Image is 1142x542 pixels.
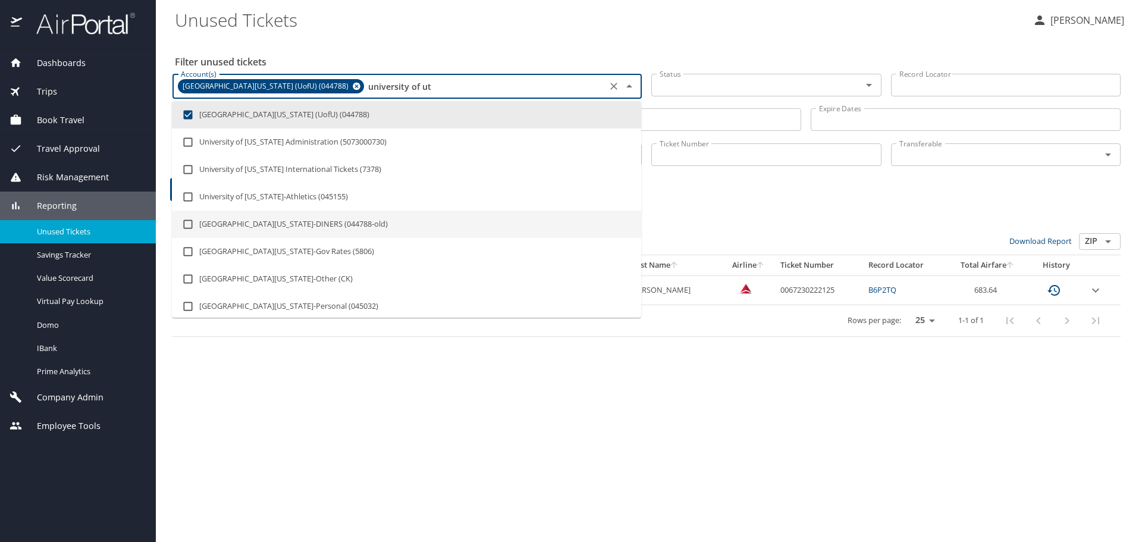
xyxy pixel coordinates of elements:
div: [GEOGRAPHIC_DATA][US_STATE] (UofU) (044788) [178,79,364,93]
span: Savings Tracker [37,249,142,261]
span: Domo [37,319,142,331]
a: Download Report [1009,236,1072,246]
h1: Unused Tickets [175,1,1023,38]
img: airportal-logo.png [23,12,135,35]
span: [GEOGRAPHIC_DATA][US_STATE] (UofU) (044788) [178,80,356,93]
button: Filter [170,178,209,201]
button: Close [621,78,638,95]
li: [GEOGRAPHIC_DATA][US_STATE]-DINERS (044788-old) [172,211,641,238]
td: [PERSON_NAME] [626,275,721,305]
li: [GEOGRAPHIC_DATA][US_STATE]-Gov Rates (5806) [172,238,641,265]
span: Reporting [22,199,77,212]
li: University of [US_STATE] International Tickets (7378) [172,156,641,183]
img: icon-airportal.png [11,12,23,35]
button: Clear [605,78,622,95]
span: Company Admin [22,391,103,404]
td: 683.64 [947,275,1029,305]
button: sort [670,262,679,270]
table: custom pagination table [172,255,1121,337]
span: Virtual Pay Lookup [37,296,142,307]
li: [GEOGRAPHIC_DATA][US_STATE]-Personal (045032) [172,293,641,320]
h2: Filter unused tickets [175,52,1123,71]
p: 1-1 of 1 [958,317,984,324]
th: Record Locator [864,255,947,275]
span: Prime Analytics [37,366,142,377]
img: Delta Airlines [740,283,752,295]
h3: 1 Results [172,212,1121,233]
th: Ticket Number [776,255,864,275]
button: sort [757,262,765,270]
button: Open [861,77,877,93]
p: Rows per page: [848,317,901,324]
span: Book Travel [22,114,84,127]
button: expand row [1088,283,1103,297]
span: Dashboards [22,57,86,70]
button: sort [1006,262,1015,270]
th: Airline [721,255,775,275]
button: Open [1100,146,1116,163]
li: [GEOGRAPHIC_DATA][US_STATE] (UofU) (044788) [172,101,641,129]
span: Trips [22,85,57,98]
span: Unused Tickets [37,226,142,237]
th: Total Airfare [947,255,1029,275]
span: Value Scorecard [37,272,142,284]
span: IBank [37,343,142,354]
button: [PERSON_NAME] [1028,10,1129,31]
th: First Name [626,255,721,275]
span: Travel Approval [22,142,100,155]
a: B6P2TQ [868,284,896,295]
span: Risk Management [22,171,109,184]
span: Employee Tools [22,419,101,433]
th: History [1029,255,1084,275]
button: Open [1100,233,1116,250]
li: [GEOGRAPHIC_DATA][US_STATE]-Other (CK) [172,265,641,293]
p: [PERSON_NAME] [1047,13,1124,27]
li: University of [US_STATE] Administration (5073000730) [172,129,641,156]
select: rows per page [906,312,939,330]
li: University of [US_STATE]-Athletics (045155) [172,183,641,211]
td: 0067230222125 [776,275,864,305]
